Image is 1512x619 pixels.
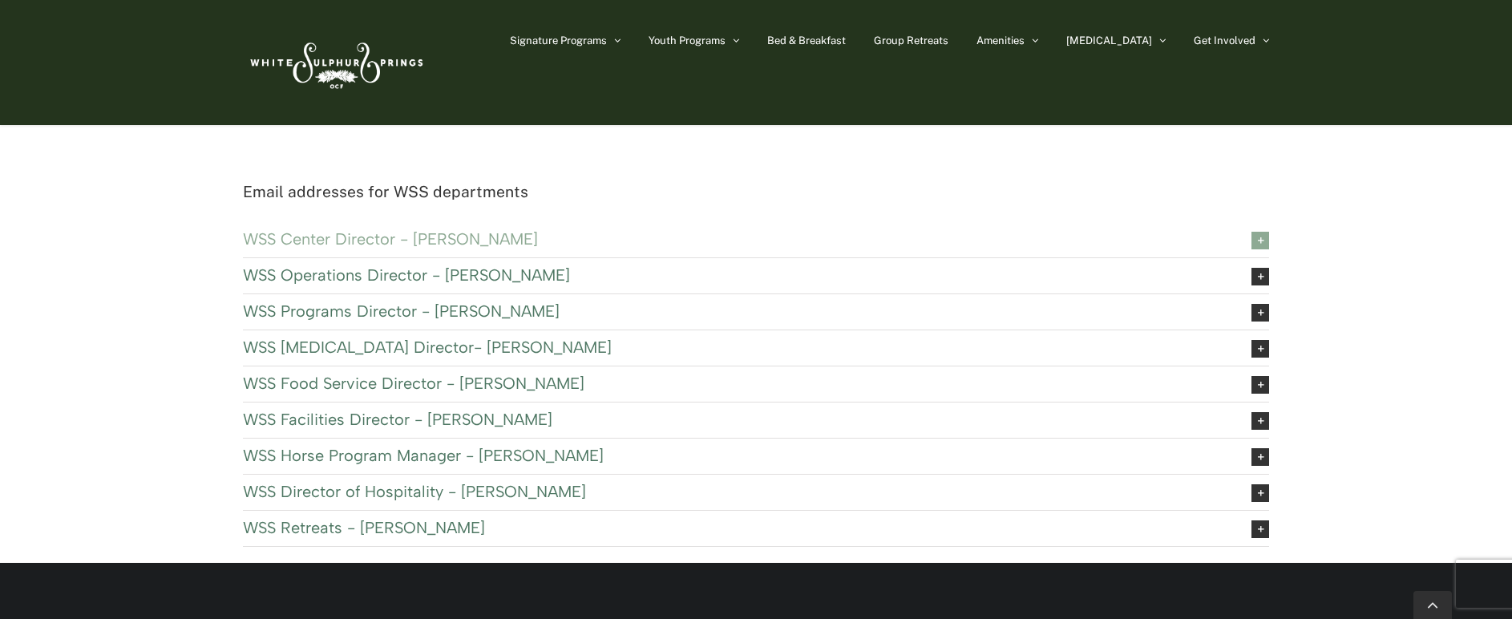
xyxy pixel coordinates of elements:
[1194,35,1255,46] span: Get Involved
[243,338,1227,356] span: WSS [MEDICAL_DATA] Director- [PERSON_NAME]
[243,330,1269,366] a: WSS [MEDICAL_DATA] Director- [PERSON_NAME]
[243,25,427,100] img: White Sulphur Springs Logo
[243,302,1227,320] span: WSS Programs Director - [PERSON_NAME]
[243,222,1269,257] a: WSS Center Director - [PERSON_NAME]
[874,35,948,46] span: Group Retreats
[243,411,1227,428] span: WSS Facilities Director - [PERSON_NAME]
[243,483,1227,500] span: WSS Director of Hospitality - [PERSON_NAME]
[243,266,1227,284] span: WSS Operations Director - [PERSON_NAME]
[1066,35,1152,46] span: [MEDICAL_DATA]
[243,447,1227,464] span: WSS Horse Program Manager - [PERSON_NAME]
[243,475,1269,510] a: WSS Director of Hospitality - [PERSON_NAME]
[243,439,1269,474] a: WSS Horse Program Manager - [PERSON_NAME]
[243,374,1227,392] span: WSS Food Service Director - [PERSON_NAME]
[243,519,1227,536] span: WSS Retreats - [PERSON_NAME]
[243,294,1269,330] a: WSS Programs Director - [PERSON_NAME]
[976,35,1025,46] span: Amenities
[243,366,1269,402] a: WSS Food Service Director - [PERSON_NAME]
[243,230,1227,248] span: WSS Center Director - [PERSON_NAME]
[243,511,1269,546] a: WSS Retreats - [PERSON_NAME]
[243,179,1269,206] p: Email addresses for WSS departments
[243,258,1269,293] a: WSS Operations Director - [PERSON_NAME]
[243,403,1269,438] a: WSS Facilities Director - [PERSON_NAME]
[649,35,726,46] span: Youth Programs
[510,35,607,46] span: Signature Programs
[767,35,846,46] span: Bed & Breakfast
